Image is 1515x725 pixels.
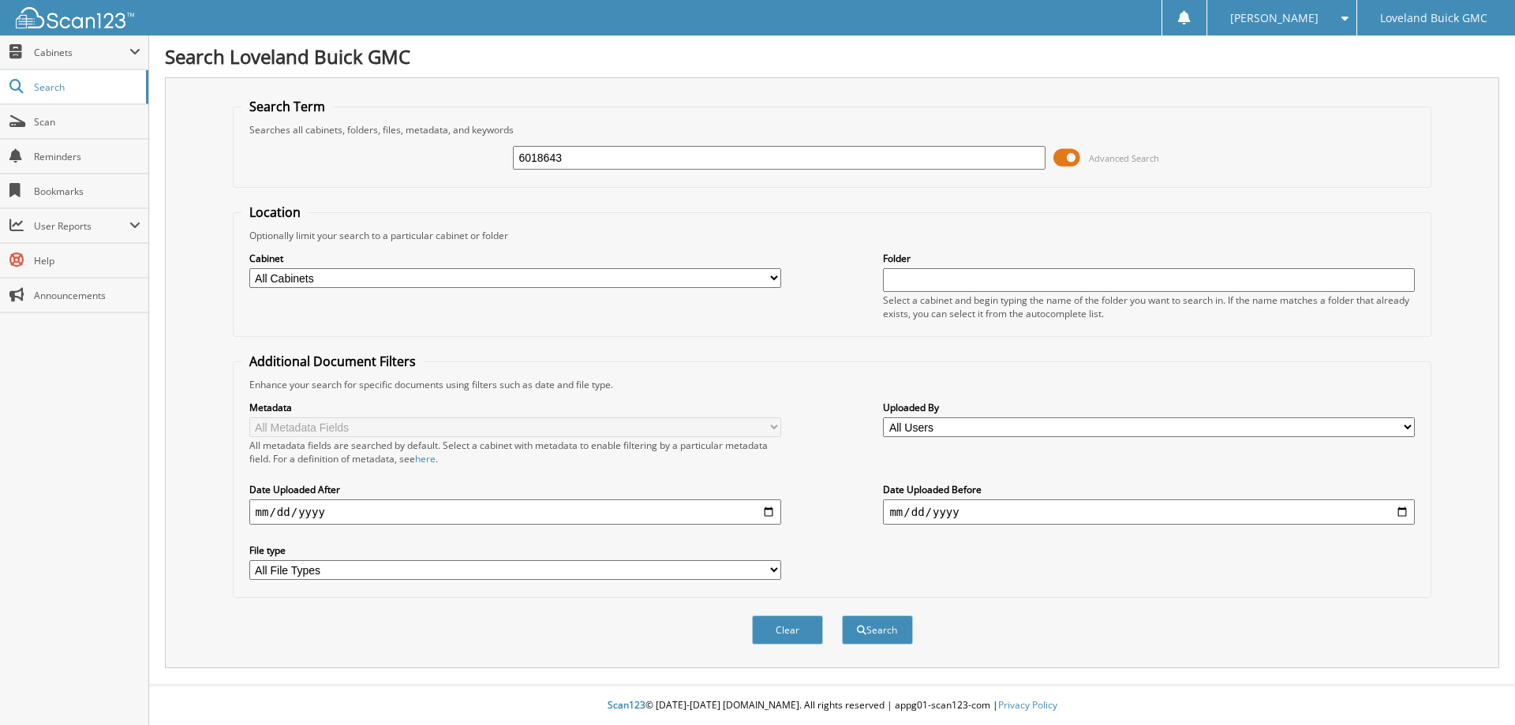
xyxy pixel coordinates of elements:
h1: Search Loveland Buick GMC [165,43,1499,69]
legend: Location [241,204,309,221]
div: Enhance your search for specific documents using filters such as date and file type. [241,378,1423,391]
label: Metadata [249,401,781,414]
span: Scan123 [608,698,645,712]
legend: Search Term [241,98,333,115]
span: Reminders [34,150,140,163]
iframe: Chat Widget [1436,649,1515,725]
span: Bookmarks [34,185,140,198]
span: User Reports [34,219,129,233]
div: Select a cabinet and begin typing the name of the folder you want to search in. If the name match... [883,293,1415,320]
button: Clear [752,615,823,645]
span: [PERSON_NAME] [1230,13,1319,23]
label: Uploaded By [883,401,1415,414]
span: Announcements [34,289,140,302]
span: Scan [34,115,140,129]
input: start [249,499,781,525]
span: Loveland Buick GMC [1380,13,1487,23]
a: here [415,452,436,465]
input: end [883,499,1415,525]
div: All metadata fields are searched by default. Select a cabinet with metadata to enable filtering b... [249,439,781,465]
label: Folder [883,252,1415,265]
label: Cabinet [249,252,781,265]
div: Optionally limit your search to a particular cabinet or folder [241,229,1423,242]
label: Date Uploaded Before [883,483,1415,496]
span: Help [34,254,140,267]
span: Search [34,80,138,94]
button: Search [842,615,913,645]
label: Date Uploaded After [249,483,781,496]
img: scan123-logo-white.svg [16,7,134,28]
div: Searches all cabinets, folders, files, metadata, and keywords [241,123,1423,136]
span: Advanced Search [1089,152,1159,164]
div: © [DATE]-[DATE] [DOMAIN_NAME]. All rights reserved | appg01-scan123-com | [149,686,1515,725]
a: Privacy Policy [998,698,1057,712]
legend: Additional Document Filters [241,353,424,370]
span: Cabinets [34,46,129,59]
label: File type [249,544,781,557]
